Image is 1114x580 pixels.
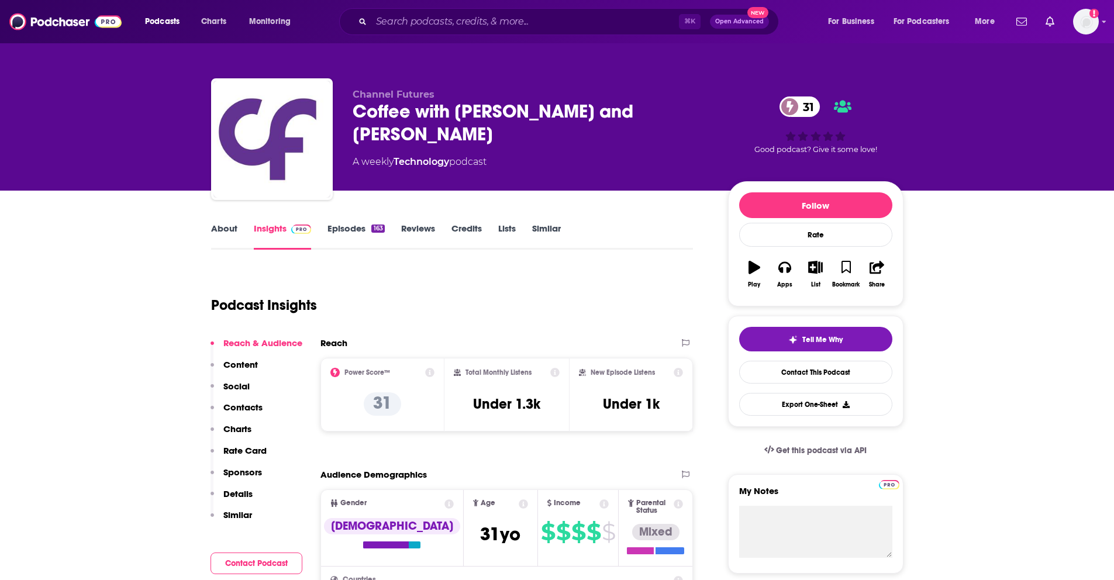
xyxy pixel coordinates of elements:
span: Monitoring [249,13,291,30]
span: Parental Status [636,499,672,515]
span: Logged in as amandalamPR [1073,9,1099,34]
a: Get this podcast via API [755,436,877,465]
button: Bookmark [831,253,861,295]
a: Pro website [879,478,899,489]
div: Play [748,281,760,288]
a: 31 [780,96,820,117]
p: Reach & Audience [223,337,302,348]
p: Details [223,488,253,499]
span: For Business [828,13,874,30]
a: About [211,223,237,250]
img: User Profile [1073,9,1099,34]
div: Bookmark [832,281,860,288]
p: Rate Card [223,445,267,456]
img: Podchaser Pro [291,225,312,234]
span: Gender [340,499,367,507]
img: Podchaser Pro [879,480,899,489]
span: For Podcasters [894,13,950,30]
p: Contacts [223,402,263,413]
h1: Podcast Insights [211,296,317,314]
div: Apps [777,281,792,288]
span: Tell Me Why [802,335,843,344]
button: Contacts [211,402,263,423]
span: Podcasts [145,13,180,30]
a: Show notifications dropdown [1012,12,1032,32]
img: Coffee with Craig and James [213,81,330,198]
button: open menu [820,12,889,31]
h2: Total Monthly Listens [465,368,532,377]
button: open menu [241,12,306,31]
button: open menu [967,12,1009,31]
svg: Add a profile image [1089,9,1099,18]
span: 31 [791,96,820,117]
button: Sponsors [211,467,262,488]
button: Contact Podcast [211,553,302,574]
h2: Power Score™ [344,368,390,377]
button: Show profile menu [1073,9,1099,34]
button: Content [211,359,258,381]
span: Income [554,499,581,507]
span: Open Advanced [715,19,764,25]
div: A weekly podcast [353,155,487,169]
span: Good podcast? Give it some love! [754,145,877,154]
span: ⌘ K [679,14,701,29]
span: Channel Futures [353,89,434,100]
a: Similar [532,223,561,250]
span: 31 yo [480,523,520,546]
button: Social [211,381,250,402]
span: $ [587,523,601,541]
a: InsightsPodchaser Pro [254,223,312,250]
a: Reviews [401,223,435,250]
div: Mixed [632,524,680,540]
p: Charts [223,423,251,434]
a: Contact This Podcast [739,361,892,384]
h3: Under 1k [603,395,660,413]
img: tell me why sparkle [788,335,798,344]
a: Show notifications dropdown [1041,12,1059,32]
img: Podchaser - Follow, Share and Rate Podcasts [9,11,122,33]
div: Search podcasts, credits, & more... [350,8,790,35]
button: Rate Card [211,445,267,467]
div: 31Good podcast? Give it some love! [728,89,903,161]
button: open menu [137,12,195,31]
a: Technology [394,156,449,167]
a: Lists [498,223,516,250]
button: Follow [739,192,892,218]
div: Rate [739,223,892,247]
span: $ [556,523,570,541]
p: Content [223,359,258,370]
div: [DEMOGRAPHIC_DATA] [324,518,460,534]
a: Charts [194,12,233,31]
button: open menu [886,12,967,31]
h2: Reach [320,337,347,348]
label: My Notes [739,485,892,506]
button: Details [211,488,253,510]
a: Credits [451,223,482,250]
button: Play [739,253,770,295]
span: New [747,7,768,18]
span: Charts [201,13,226,30]
button: Share [861,253,892,295]
p: Similar [223,509,252,520]
button: Similar [211,509,252,531]
button: Export One-Sheet [739,393,892,416]
div: 163 [371,225,384,233]
button: Reach & Audience [211,337,302,359]
span: $ [541,523,555,541]
div: Share [869,281,885,288]
h2: Audience Demographics [320,469,427,480]
h2: New Episode Listens [591,368,655,377]
p: 31 [364,392,401,416]
div: List [811,281,820,288]
p: Sponsors [223,467,262,478]
button: Apps [770,253,800,295]
span: Get this podcast via API [776,446,867,455]
span: Age [481,499,495,507]
h3: Under 1.3k [473,395,540,413]
span: More [975,13,995,30]
span: $ [571,523,585,541]
span: $ [602,523,615,541]
button: Open AdvancedNew [710,15,769,29]
input: Search podcasts, credits, & more... [371,12,679,31]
